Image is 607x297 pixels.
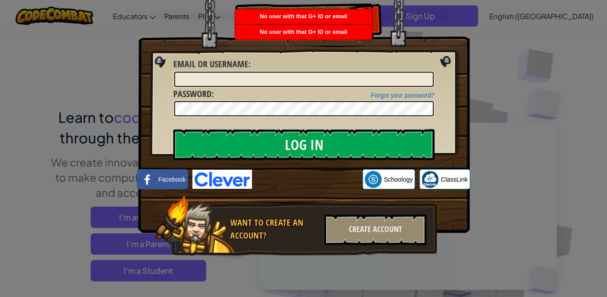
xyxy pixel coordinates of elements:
[384,175,413,184] span: Schoology
[441,175,468,184] span: ClassLink
[158,175,185,184] span: Facebook
[252,170,363,189] iframe: Botão "Fazer login com o Google"
[260,13,347,20] span: No user with that G+ ID or email
[173,129,435,160] input: Log In
[173,58,248,70] span: Email or Username
[192,170,252,189] img: clever-logo-blue.png
[260,28,347,35] span: No user with that G+ ID or email
[371,92,435,99] a: Forgot your password?
[139,171,156,188] img: facebook_small.png
[365,171,382,188] img: schoology.png
[173,88,212,100] span: Password
[173,88,214,101] label: :
[422,171,439,188] img: classlink-logo-small.png
[173,58,251,71] label: :
[324,214,427,245] div: Create Account
[230,216,319,242] div: Want to create an account?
